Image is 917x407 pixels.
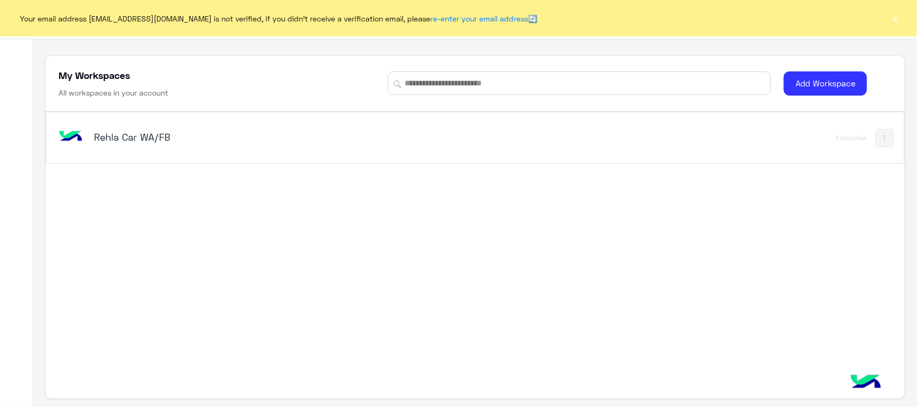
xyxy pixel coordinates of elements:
img: hulul-logo.png [847,364,885,402]
h5: My Workspaces [59,69,130,82]
span: Your email address [EMAIL_ADDRESS][DOMAIN_NAME] is not verified, if you didn't receive a verifica... [20,13,538,24]
a: re-enter your email address [431,14,529,23]
button: Add Workspace [784,71,867,96]
div: Enterprise [836,134,867,142]
h5: Rehla Car WA/FB [94,130,395,143]
button: × [890,13,901,24]
h6: All workspaces in your account [59,88,168,98]
img: bot image [56,122,85,151]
